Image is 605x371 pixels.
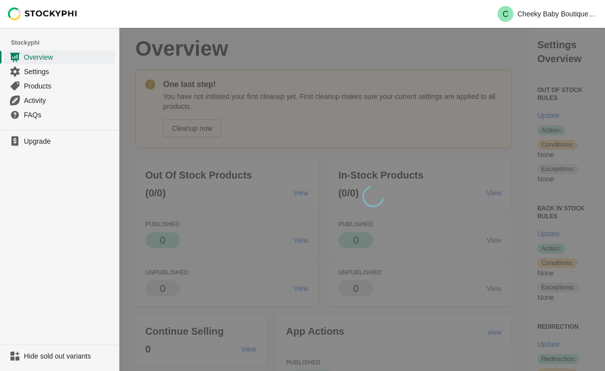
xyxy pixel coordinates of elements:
[24,351,113,361] span: Hide sold out variants
[24,81,113,91] span: Products
[4,79,115,93] a: Products
[4,134,115,148] a: Upgrade
[11,38,119,48] span: Stockyphi
[24,136,113,146] span: Upgrade
[503,10,508,18] text: C
[517,10,597,18] p: Cheeky Baby Boutique [GEOGRAPHIC_DATA]
[24,67,113,77] span: Settings
[498,6,513,22] span: Avatar with initials C
[4,93,115,107] a: Activity
[494,4,601,24] button: Avatar with initials CCheeky Baby Boutique [GEOGRAPHIC_DATA]
[8,7,78,20] img: Stockyphi
[4,349,115,363] a: Hide sold out variants
[4,107,115,122] a: FAQs
[24,110,113,120] span: FAQs
[24,52,113,62] span: Overview
[24,95,113,105] span: Activity
[4,64,115,79] a: Settings
[4,50,115,64] a: Overview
